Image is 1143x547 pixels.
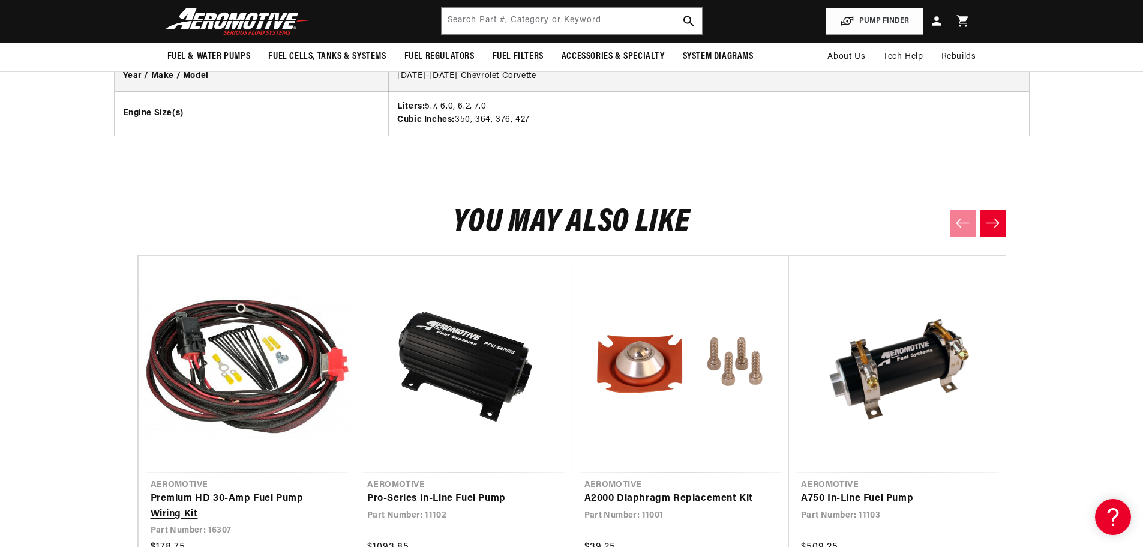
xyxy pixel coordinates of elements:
[268,50,386,63] span: Fuel Cells, Tanks & Systems
[801,491,982,507] a: A750 In-Line Fuel Pump
[883,50,923,64] span: Tech Help
[493,50,544,63] span: Fuel Filters
[827,52,865,61] span: About Us
[442,8,702,34] input: Search by Part Number, Category or Keyword
[367,491,548,507] a: Pro-Series In-Line Fuel Pump
[674,43,763,71] summary: System Diagrams
[259,43,395,71] summary: Fuel Cells, Tanks & Systems
[826,8,923,35] button: PUMP FINDER
[151,491,332,522] a: Premium HD 30-Amp Fuel Pump Wiring Kit
[404,50,475,63] span: Fuel Regulators
[932,43,985,71] summary: Rebuilds
[115,61,389,92] th: Year / Make / Model
[137,208,1006,237] h2: You may also like
[950,210,976,237] button: Previous slide
[553,43,674,71] summary: Accessories & Specialty
[676,8,702,34] button: search button
[167,50,251,63] span: Fuel & Water Pumps
[397,102,425,111] strong: Liters:
[397,115,455,124] strong: Cubic Inches:
[158,43,260,71] summary: Fuel & Water Pumps
[980,210,1006,237] button: Next slide
[584,491,766,507] a: A2000 Diaphragm Replacement Kit
[395,43,484,71] summary: Fuel Regulators
[562,50,665,63] span: Accessories & Specialty
[389,92,1029,136] td: 5.7, 6.0, 6.2, 7.0 350, 364, 376, 427
[115,92,389,136] th: Engine Size(s)
[818,43,874,71] a: About Us
[941,50,976,64] span: Rebuilds
[163,7,313,35] img: Aeromotive
[874,43,932,71] summary: Tech Help
[683,50,754,63] span: System Diagrams
[484,43,553,71] summary: Fuel Filters
[389,61,1029,92] td: [DATE]-[DATE] Chevrolet Corvette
